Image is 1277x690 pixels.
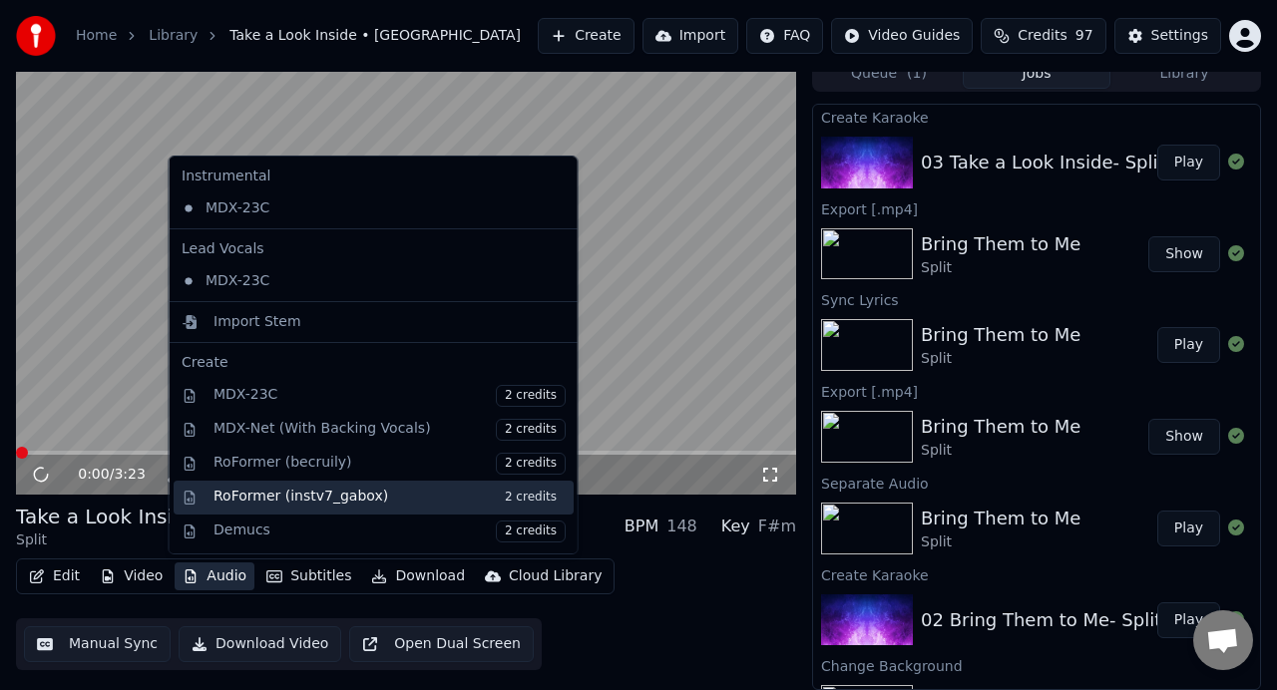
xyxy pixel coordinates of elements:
[213,312,301,332] div: Import Stem
[1114,18,1221,54] button: Settings
[213,453,566,475] div: RoFormer (becruily)
[1157,145,1220,180] button: Play
[495,385,565,407] span: 2 credits
[813,471,1260,495] div: Separate Audio
[16,16,56,56] img: youka
[831,18,973,54] button: Video Guides
[921,505,1080,532] div: Bring Them to Me
[921,349,1080,369] div: Split
[921,258,1080,278] div: Split
[625,515,658,538] div: BPM
[16,530,198,550] div: Split
[1157,511,1220,546] button: Play
[538,18,635,54] button: Create
[907,64,927,84] span: ( 1 )
[1193,610,1253,670] div: Open chat
[21,562,88,590] button: Edit
[495,419,565,441] span: 2 credits
[921,606,1235,634] div: 02 Bring Them to Me- Split Editada
[213,385,566,407] div: MDX-23C
[174,192,544,224] div: MDX-23C
[1151,26,1208,46] div: Settings
[813,287,1260,311] div: Sync Lyrics
[78,465,109,485] span: 0:00
[921,321,1080,349] div: Bring Them to Me
[175,562,254,590] button: Audio
[963,60,1110,89] button: Jobs
[642,18,738,54] button: Import
[363,562,473,590] button: Download
[213,419,566,441] div: MDX-Net (With Backing Vocals)
[349,626,534,662] button: Open Dual Screen
[921,413,1080,441] div: Bring Them to Me
[213,487,566,509] div: RoFormer (instv7_gabox)
[182,353,566,373] div: Create
[258,562,359,590] button: Subtitles
[1075,26,1093,46] span: 97
[1018,26,1066,46] span: Credits
[149,26,198,46] a: Library
[114,465,145,485] span: 3:23
[758,515,796,538] div: F#m
[815,60,963,89] button: Queue
[981,18,1105,54] button: Credits97
[1157,327,1220,363] button: Play
[1148,419,1220,455] button: Show
[92,562,171,590] button: Video
[746,18,823,54] button: FAQ
[179,626,341,662] button: Download Video
[1110,60,1258,89] button: Library
[921,532,1080,552] div: Split
[495,520,565,542] span: 2 credits
[813,105,1260,129] div: Create Karaoke
[76,26,117,46] a: Home
[813,653,1260,677] div: Change Background
[921,441,1080,461] div: Split
[813,562,1260,586] div: Create Karaoke
[1157,602,1220,638] button: Play
[921,149,1165,176] div: 03 Take a Look Inside- Split
[16,503,198,530] div: Take a Look Inside
[174,233,574,265] div: Lead Vocals
[921,230,1080,258] div: Bring Them to Me
[721,515,750,538] div: Key
[1148,236,1220,272] button: Show
[495,487,565,509] span: 2 credits
[666,515,697,538] div: 148
[76,26,521,46] nav: breadcrumb
[813,196,1260,220] div: Export [.mp4]
[495,453,565,475] span: 2 credits
[213,520,566,542] div: Demucs
[78,465,126,485] div: /
[24,626,171,662] button: Manual Sync
[174,161,574,192] div: Instrumental
[229,26,521,46] span: Take a Look Inside • [GEOGRAPHIC_DATA]
[813,379,1260,403] div: Export [.mp4]
[509,566,602,586] div: Cloud Library
[174,265,544,297] div: MDX-23C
